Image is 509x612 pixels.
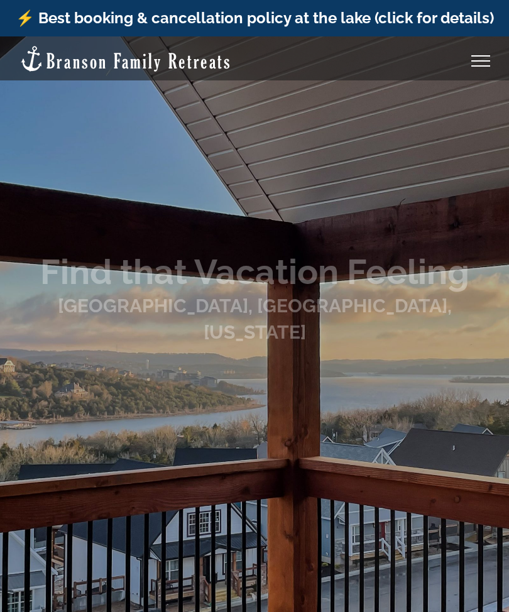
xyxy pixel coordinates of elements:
[40,251,469,292] b: Find that Vacation Feeling
[19,45,232,73] img: Branson Family Retreats Logo
[456,55,506,67] a: Toggle Menu
[16,9,494,27] a: ⚡️ Best booking & cancellation policy at the lake (click for details)
[160,354,349,449] iframe: Branson Family Retreats - Opens on Book page - Availability/Property Search Widget
[19,293,490,346] h1: [GEOGRAPHIC_DATA], [GEOGRAPHIC_DATA], [US_STATE]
